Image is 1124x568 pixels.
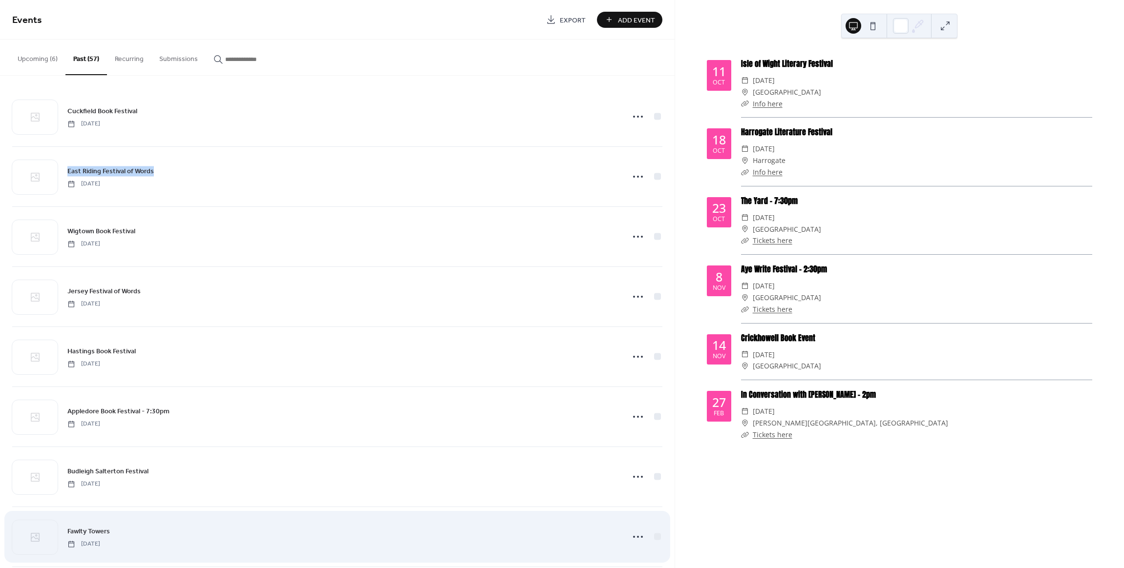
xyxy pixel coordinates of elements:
button: Submissions [151,40,206,74]
span: [DATE] [67,360,100,368]
span: [DATE] [753,349,775,361]
a: Info here [753,167,783,177]
a: Tickets here [753,304,792,314]
div: ​ [741,304,749,315]
span: [DATE] [753,280,775,292]
span: [DATE] [67,120,100,128]
span: [PERSON_NAME][GEOGRAPHIC_DATA], [GEOGRAPHIC_DATA] [753,417,948,429]
span: Events [12,11,42,30]
span: Export [560,15,586,25]
button: Add Event [597,12,662,28]
div: Feb [714,410,724,417]
div: ​ [741,98,749,110]
span: [GEOGRAPHIC_DATA] [753,223,821,235]
div: ​ [741,280,749,292]
a: East Riding Festival of Words [67,165,154,177]
span: Wigtown Book Festival [67,226,135,237]
a: Isle of Wight Literary Festival [741,58,833,69]
div: 8 [716,271,722,283]
a: Jersey Festival of Words [67,285,141,297]
span: Fawlty Towers [67,527,110,537]
div: ​ [741,349,749,361]
span: Add Event [618,15,655,25]
span: [DATE] [67,240,100,248]
a: Harrogate Literature Festival [741,126,832,138]
span: [DATE] [753,212,775,223]
div: ​ [741,223,749,235]
span: Jersey Festival of Words [67,286,141,297]
div: ​ [741,155,749,166]
a: Info here [753,99,783,108]
span: [DATE] [753,406,775,417]
a: Tickets here [753,236,792,245]
div: Nov [713,353,725,360]
span: Cuckfield Book Festival [67,106,137,117]
span: East Riding Festival of Words [67,166,154,177]
div: Oct [713,148,725,154]
div: ​ [741,75,749,86]
a: The Yard - 7:30pm [741,195,798,206]
div: ​ [741,235,749,246]
span: Appledore Book Festival - 7:30pm [67,406,170,417]
button: Past (57) [65,40,107,75]
div: 14 [712,339,726,351]
div: Nov [713,285,725,291]
a: Export [539,12,593,28]
span: [DATE] [67,180,100,188]
div: ​ [741,292,749,304]
a: In Conversation with [PERSON_NAME] - 2pm [741,389,876,400]
div: ​ [741,86,749,98]
div: Oct [713,216,725,223]
div: ​ [741,429,749,441]
div: ​ [741,212,749,223]
button: Recurring [107,40,151,74]
a: Appledore Book Festival - 7:30pm [67,406,170,417]
span: [DATE] [753,75,775,86]
a: Cuckfield Book Festival [67,105,137,117]
span: [DATE] [67,480,100,488]
div: ​ [741,143,749,155]
span: [GEOGRAPHIC_DATA] [753,292,821,304]
div: ​ [741,406,749,417]
div: 11 [712,65,726,78]
div: Crickhowell Book Event [741,332,1092,344]
div: ​ [741,166,749,178]
span: [GEOGRAPHIC_DATA] [753,86,821,98]
button: Upcoming (6) [10,40,65,74]
div: 27 [712,396,726,408]
span: [DATE] [753,143,775,155]
a: Fawlty Towers [67,526,110,537]
a: Hastings Book Festival [67,345,136,357]
span: [DATE] [67,540,100,548]
span: [DATE] [67,420,100,428]
a: Wigtown Book Festival [67,225,135,237]
div: 23 [712,202,726,214]
span: Harrogate [753,155,785,166]
a: Aye Write Festival - 2:30pm [741,264,827,275]
div: 18 [712,134,726,146]
div: Oct [713,80,725,86]
span: [GEOGRAPHIC_DATA] [753,360,821,372]
div: ​ [741,360,749,372]
span: [DATE] [67,300,100,308]
div: ​ [741,417,749,429]
span: Hastings Book Festival [67,346,136,357]
a: Tickets here [753,430,792,439]
a: Budleigh Salterton Festival [67,466,148,477]
span: Budleigh Salterton Festival [67,467,148,477]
